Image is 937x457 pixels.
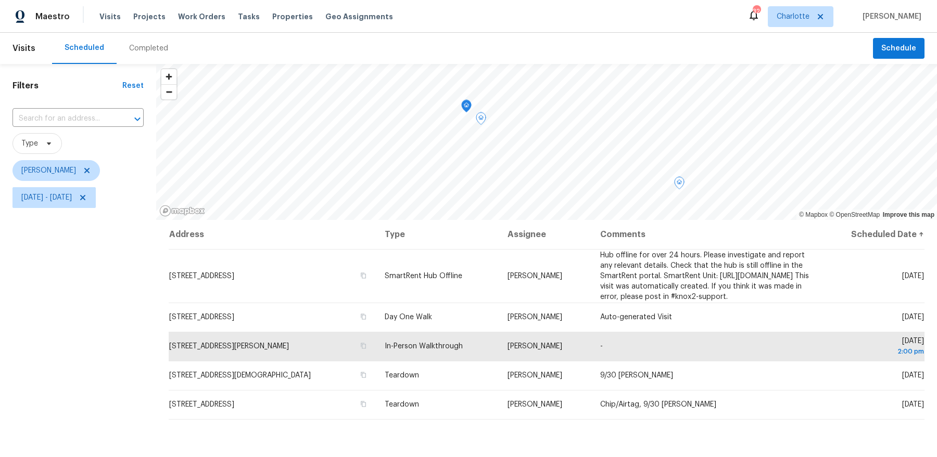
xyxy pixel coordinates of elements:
[858,11,921,22] span: [PERSON_NAME]
[359,341,368,350] button: Copy Address
[873,38,925,59] button: Schedule
[161,69,176,84] button: Zoom in
[169,314,234,321] span: [STREET_ADDRESS]
[902,401,924,408] span: [DATE]
[156,64,937,220] canvas: Map
[133,11,166,22] span: Projects
[827,346,924,357] div: 2:00 pm
[600,372,673,379] span: 9/30 [PERSON_NAME]
[161,85,176,99] span: Zoom out
[359,370,368,380] button: Copy Address
[376,220,499,249] th: Type
[600,401,716,408] span: Chip/Airtag, 9/30 [PERSON_NAME]
[238,13,260,20] span: Tasks
[902,372,924,379] span: [DATE]
[508,401,562,408] span: [PERSON_NAME]
[161,84,176,99] button: Zoom out
[385,401,419,408] span: Teardown
[499,220,592,249] th: Assignee
[12,111,115,127] input: Search for an address...
[178,11,225,22] span: Work Orders
[169,372,311,379] span: [STREET_ADDRESS][DEMOGRAPHIC_DATA]
[12,81,122,91] h1: Filters
[476,112,486,128] div: Map marker
[508,372,562,379] span: [PERSON_NAME]
[385,372,419,379] span: Teardown
[325,11,393,22] span: Geo Assignments
[799,211,828,218] a: Mapbox
[359,271,368,280] button: Copy Address
[508,343,562,350] span: [PERSON_NAME]
[883,211,934,218] a: Improve this map
[827,337,924,357] span: [DATE]
[129,43,168,54] div: Completed
[159,205,205,217] a: Mapbox homepage
[829,211,880,218] a: OpenStreetMap
[169,343,289,350] span: [STREET_ADDRESS][PERSON_NAME]
[902,272,924,280] span: [DATE]
[12,37,35,60] span: Visits
[508,272,562,280] span: [PERSON_NAME]
[21,138,38,149] span: Type
[881,42,916,55] span: Schedule
[359,312,368,321] button: Copy Address
[777,11,809,22] span: Charlotte
[902,314,924,321] span: [DATE]
[674,177,685,193] div: Map marker
[169,220,376,249] th: Address
[35,11,70,22] span: Maestro
[130,112,145,126] button: Open
[592,220,819,249] th: Comments
[818,220,925,249] th: Scheduled Date ↑
[461,100,472,116] div: Map marker
[600,343,603,350] span: -
[359,399,368,409] button: Copy Address
[169,272,234,280] span: [STREET_ADDRESS]
[65,43,104,53] div: Scheduled
[272,11,313,22] span: Properties
[385,343,463,350] span: In-Person Walkthrough
[508,314,562,321] span: [PERSON_NAME]
[753,6,760,17] div: 32
[122,81,144,91] div: Reset
[21,165,76,176] span: [PERSON_NAME]
[385,314,432,321] span: Day One Walk
[385,272,462,280] span: SmartRent Hub Offline
[169,401,234,408] span: [STREET_ADDRESS]
[21,192,72,203] span: [DATE] - [DATE]
[600,252,809,301] span: Hub offline for over 24 hours. Please investigate and report any relevant details. Check that the...
[600,314,672,321] span: Auto-generated Visit
[99,11,121,22] span: Visits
